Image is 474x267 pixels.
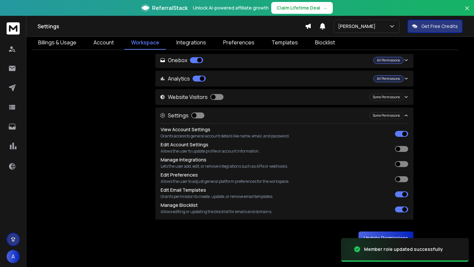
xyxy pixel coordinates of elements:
[161,179,289,184] p: Allows the user to adjust general platform preferences for the workspace.
[155,71,413,86] button: Analytics All Permissions
[463,4,471,20] button: Close banner
[373,75,404,82] div: All Permissions
[161,202,198,208] label: Manage Blocklist
[161,187,206,193] label: Edit Email Templates
[161,164,288,169] p: Lets the user add, edit, or remove integrations such as APIs or webhooks.
[338,23,378,30] p: [PERSON_NAME]
[170,36,213,50] a: Integrations
[161,172,198,178] label: Edit Preferences
[421,23,458,30] p: Get Free Credits
[38,22,305,30] h1: Settings
[161,209,272,214] p: Allows editing or updating the blocklist for emails and domains.
[323,5,328,11] span: →
[7,250,20,263] button: A
[408,20,462,33] button: Get Free Credits
[152,4,188,12] span: ReferralStack
[373,57,404,64] div: All Permissions
[161,149,260,154] p: Allows the user to update profile or account information.
[161,157,206,163] label: Manage Integrations
[124,36,166,50] a: Workspace
[193,5,269,11] p: Unlock AI-powered affiliate growth
[160,75,206,83] p: Analytics
[358,231,413,245] button: Update Permissions
[32,36,83,50] a: Billings & Usage
[217,36,261,50] a: Preferences
[155,52,413,68] button: Onebox All Permissions
[265,36,304,50] a: Templates
[369,94,404,101] div: Some Permissions
[271,2,333,14] button: Claim Lifetime Deal→
[161,141,208,148] label: Edit Account Settings
[155,108,413,123] button: Settings Some Permissions
[161,126,210,133] label: View Account Settings
[369,112,404,119] div: Some Permissions
[161,133,290,139] p: Grants access to general account details like name, email, and password.
[155,89,413,105] button: Website Visitors Some Permissions
[161,194,273,199] p: Grants permission to create, update, or remove email templates.
[364,246,443,253] div: Member role updated successfully
[160,56,203,64] p: Onebox
[160,93,224,101] p: Website Visitors
[160,111,204,119] p: Settings
[308,36,342,50] a: Blocklist
[155,123,413,220] div: Settings Some Permissions
[87,36,120,50] a: Account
